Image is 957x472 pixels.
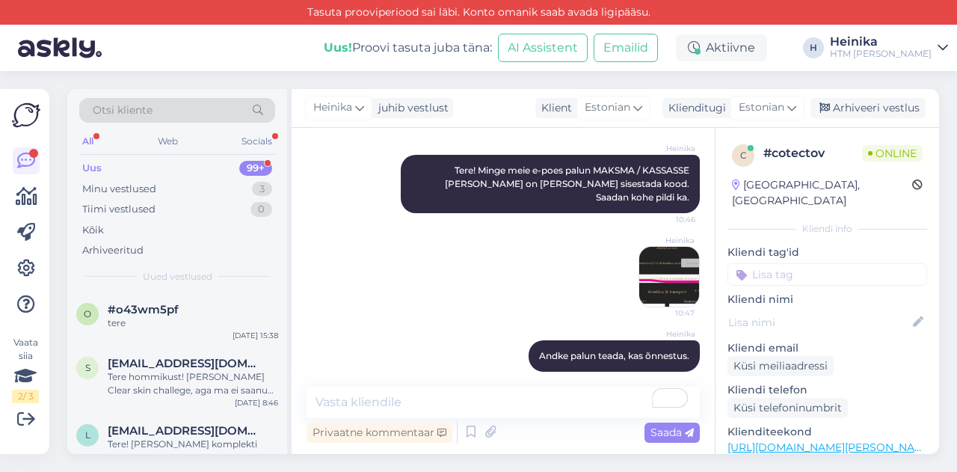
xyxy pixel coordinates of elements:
span: Heinika [313,99,352,116]
span: c [740,150,747,161]
div: 3 [252,182,272,197]
div: juhib vestlust [372,100,449,116]
p: Kliendi email [727,340,927,356]
span: sirje.puusepp2@mail.ee [108,357,263,370]
div: Tere! [PERSON_NAME] komplekti kätte, aga minuni pole jõudnud veel tänane video, mis pidi tulema ü... [108,438,278,465]
input: Lisa tag [727,263,927,286]
p: Kliendi tag'id [727,245,927,260]
div: 2 / 3 [12,390,39,403]
span: Andke palun teada, kas õnnestus. [539,350,689,361]
input: Lisa nimi [728,314,910,331]
b: Uus! [324,40,352,55]
div: Tere hommikust! [PERSON_NAME] Clear skin challege, aga ma ei saanud eile videot meilile! [108,370,278,397]
p: Kliendi telefon [727,382,927,398]
span: Online [862,145,923,162]
div: H [803,37,824,58]
div: Heinika [830,36,932,48]
div: Vaata siia [12,336,39,403]
span: Estonian [585,99,630,116]
span: Tere! Minge meie e-poes palun MAKSMA / KASSASSE [PERSON_NAME] on [PERSON_NAME] sisestada kood. Sa... [445,165,692,203]
span: 10:47 [639,373,695,384]
div: Proovi tasuta juba täna: [324,39,492,57]
div: tere [108,316,278,330]
span: ly.kotkas@gmail.com [108,424,263,438]
div: Uus [82,161,102,176]
div: All [79,132,96,151]
div: [DATE] 15:38 [233,330,278,341]
button: AI Assistent [498,34,588,62]
textarea: To enrich screen reader interactions, please activate Accessibility in Grammarly extension settings [307,387,700,418]
div: Socials [239,132,275,151]
span: 10:47 [638,307,695,319]
p: Kliendi nimi [727,292,927,307]
div: Minu vestlused [82,182,156,197]
div: Klienditugi [662,100,726,116]
div: [GEOGRAPHIC_DATA], [GEOGRAPHIC_DATA] [732,177,912,209]
p: Klienditeekond [727,424,927,440]
div: 99+ [239,161,272,176]
button: Emailid [594,34,658,62]
span: 10:46 [639,214,695,225]
a: HeinikaHTM [PERSON_NAME] [830,36,948,60]
span: Otsi kliente [93,102,153,118]
div: Küsi telefoninumbrit [727,398,848,418]
span: s [85,362,90,373]
div: Privaatne kommentaar [307,423,452,443]
span: Uued vestlused [143,270,212,283]
div: Arhiveeri vestlus [810,98,926,118]
span: Heinika [639,328,695,340]
div: Tiimi vestlused [82,202,156,217]
div: Kliendi info [727,222,927,236]
span: Saada [650,426,694,439]
div: # cotectov [763,144,862,162]
span: Estonian [739,99,784,116]
span: o [84,308,91,319]
span: l [85,429,90,441]
a: [URL][DOMAIN_NAME][PERSON_NAME] [727,441,934,454]
div: Küsi meiliaadressi [727,356,834,376]
div: Arhiveeritud [82,243,144,258]
div: 0 [250,202,272,217]
div: HTM [PERSON_NAME] [830,48,932,60]
div: Aktiivne [676,34,767,61]
div: Kõik [82,223,104,238]
img: Askly Logo [12,101,40,129]
span: #o43wm5pf [108,303,179,316]
div: [DATE] 8:46 [235,397,278,408]
span: Heinika [638,235,695,246]
span: Heinika [639,143,695,154]
div: Klient [535,100,572,116]
div: Web [155,132,181,151]
img: Attachment [639,247,699,307]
